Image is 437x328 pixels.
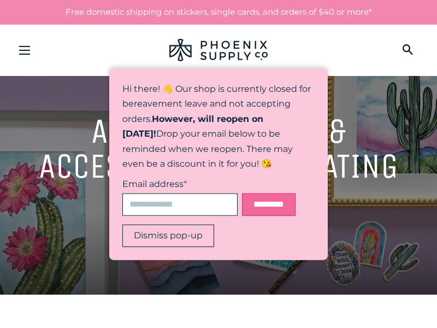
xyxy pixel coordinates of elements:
[122,114,263,139] strong: However, will reopen on [DATE]!
[184,178,187,189] abbr: Required
[122,81,315,172] p: Hi there! 👋 Our shop is currently closed for bereavement leave and not accepting orders. Drop you...
[169,39,268,61] img: Phoenix Supply Co.
[122,177,315,191] label: Email address
[16,114,421,219] h2: Art, Stationery, & accessories celebrating the southwest
[122,224,214,247] button: Dismiss pop-up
